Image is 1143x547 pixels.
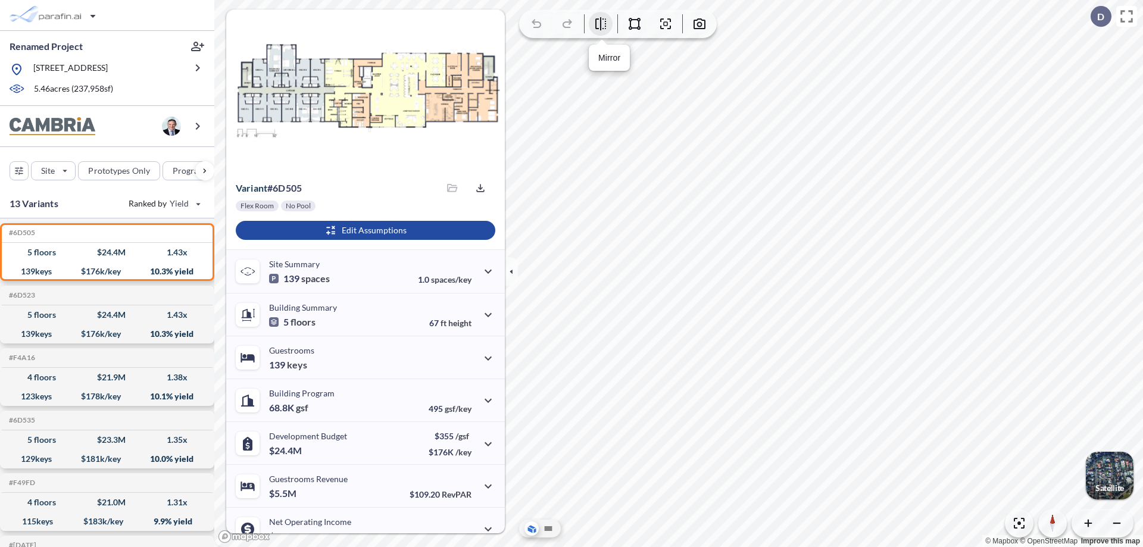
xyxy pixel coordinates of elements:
span: gsf [296,402,308,414]
p: 495 [429,404,471,414]
p: Site Summary [269,259,320,269]
p: $5.5M [269,487,298,499]
span: gsf/key [445,404,471,414]
p: Edit Assumptions [342,224,407,236]
p: Site [41,165,55,177]
span: floors [291,316,316,328]
span: margin [445,532,471,542]
span: Yield [170,198,189,210]
a: Improve this map [1081,537,1140,545]
button: Site Plan [541,521,555,536]
p: $355 [429,431,471,441]
p: # 6d505 [236,182,302,194]
h5: Click to copy the code [7,354,35,362]
h5: Click to copy the code [7,479,35,487]
span: height [448,318,471,328]
p: Prototypes Only [88,165,150,177]
span: spaces [301,273,330,285]
p: Building Summary [269,302,337,312]
p: 5 [269,316,316,328]
h5: Click to copy the code [7,416,35,424]
p: $176K [429,447,471,457]
button: Aerial View [524,521,539,536]
p: 139 [269,359,307,371]
button: Prototypes Only [78,161,160,180]
p: Flex Room [241,201,274,211]
p: $24.4M [269,445,304,457]
h5: Click to copy the code [7,291,35,299]
p: Development Budget [269,431,347,441]
span: /key [455,447,471,457]
span: ft [441,318,446,328]
button: Program [163,161,227,180]
p: 139 [269,273,330,285]
p: 13 Variants [10,196,58,211]
p: 1.0 [418,274,471,285]
p: Guestrooms Revenue [269,474,348,484]
p: Renamed Project [10,40,83,53]
img: BrandImage [10,117,95,136]
h5: Click to copy the code [7,229,35,237]
p: [STREET_ADDRESS] [33,62,108,77]
p: D [1097,11,1104,22]
p: Satellite [1095,483,1124,493]
p: 45.0% [421,532,471,542]
span: Variant [236,182,267,193]
a: Mapbox homepage [218,530,270,543]
button: Switcher ImageSatellite [1086,452,1133,499]
p: Building Program [269,388,335,398]
span: keys [287,359,307,371]
a: Mapbox [985,537,1018,545]
span: /gsf [455,431,469,441]
a: OpenStreetMap [1020,537,1078,545]
p: 67 [429,318,471,328]
p: 5.46 acres ( 237,958 sf) [34,83,113,96]
p: Net Operating Income [269,517,351,527]
p: No Pool [286,201,311,211]
span: RevPAR [442,489,471,499]
button: Site [31,161,76,180]
p: Program [173,165,206,177]
p: Mirror [598,52,620,64]
p: Guestrooms [269,345,314,355]
span: spaces/key [431,274,471,285]
img: user logo [162,117,181,136]
p: 68.8K [269,402,308,414]
button: Edit Assumptions [236,221,495,240]
button: Ranked by Yield [119,194,208,213]
p: $2.5M [269,530,298,542]
p: $109.20 [410,489,471,499]
img: Switcher Image [1086,452,1133,499]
